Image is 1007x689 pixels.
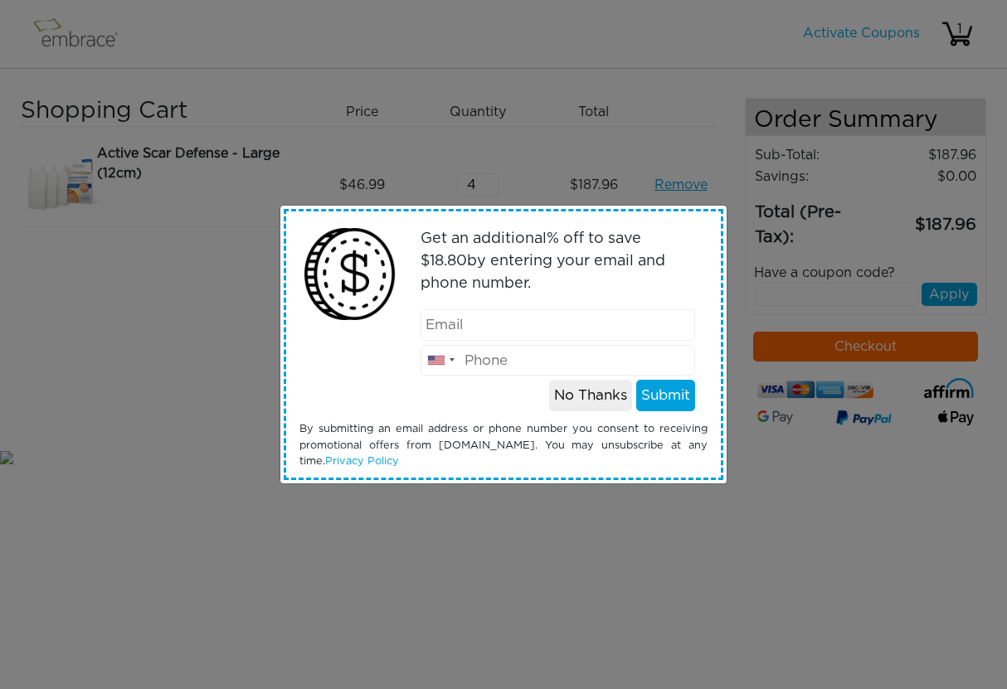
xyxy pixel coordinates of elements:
button: Submit [636,380,695,411]
a: Privacy Policy [325,456,399,467]
img: money2.png [295,220,404,328]
span: 18.80 [430,254,467,269]
div: By submitting an email address or phone number you consent to receiving promotional offers from [... [287,421,720,469]
input: Email [421,309,696,341]
button: No Thanks [549,380,632,411]
input: Phone [421,345,696,376]
p: Get an additional % off to save $ by entering your email and phone number. [421,228,696,295]
div: United States: +1 [421,346,460,376]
